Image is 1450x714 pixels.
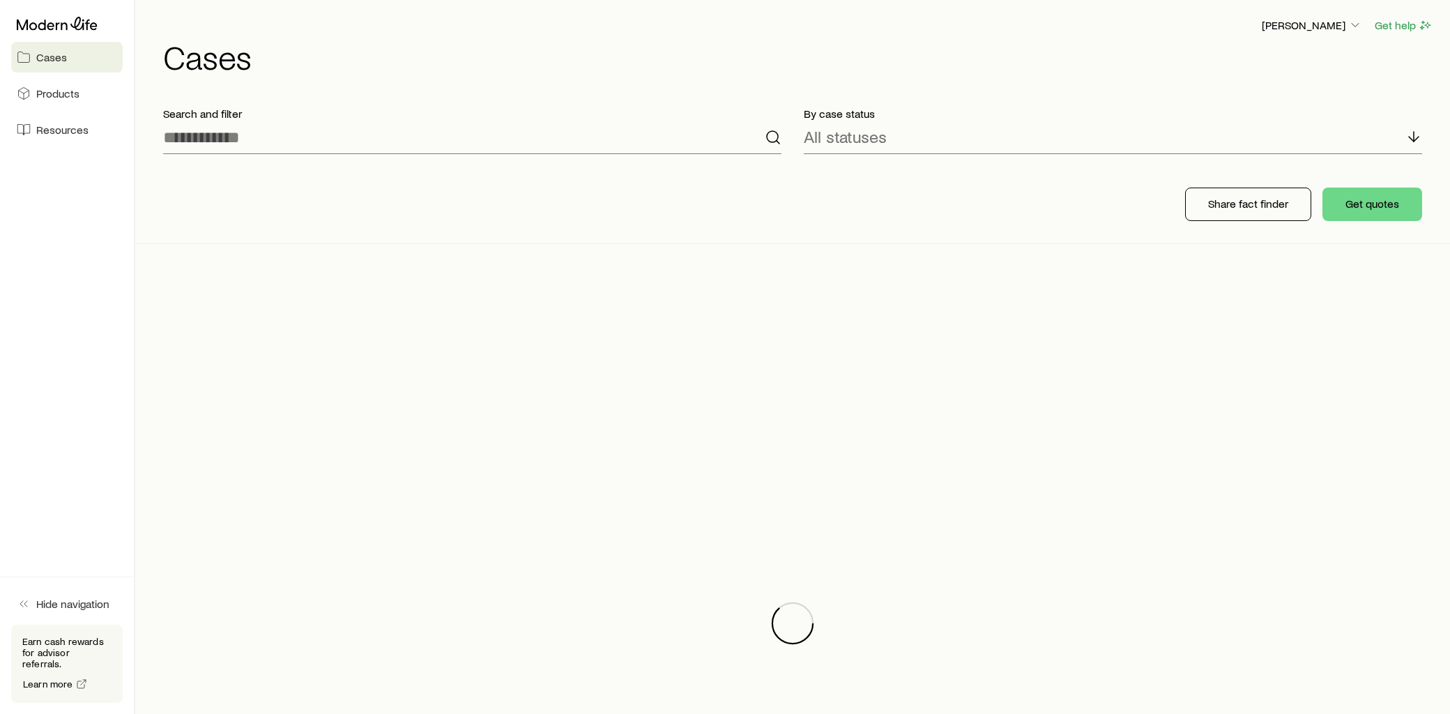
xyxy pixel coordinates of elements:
[11,588,123,619] button: Hide navigation
[804,107,1422,121] p: By case status
[11,42,123,73] a: Cases
[11,114,123,145] a: Resources
[1208,197,1288,211] p: Share fact finder
[1261,17,1363,34] button: [PERSON_NAME]
[23,679,73,689] span: Learn more
[1322,188,1422,221] button: Get quotes
[163,40,1433,73] h1: Cases
[36,123,89,137] span: Resources
[11,78,123,109] a: Products
[36,50,67,64] span: Cases
[36,86,79,100] span: Products
[1374,17,1433,33] button: Get help
[1262,18,1362,32] p: [PERSON_NAME]
[36,597,109,611] span: Hide navigation
[163,107,781,121] p: Search and filter
[11,625,123,703] div: Earn cash rewards for advisor referrals.Learn more
[22,636,112,669] p: Earn cash rewards for advisor referrals.
[804,127,887,146] p: All statuses
[1185,188,1311,221] button: Share fact finder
